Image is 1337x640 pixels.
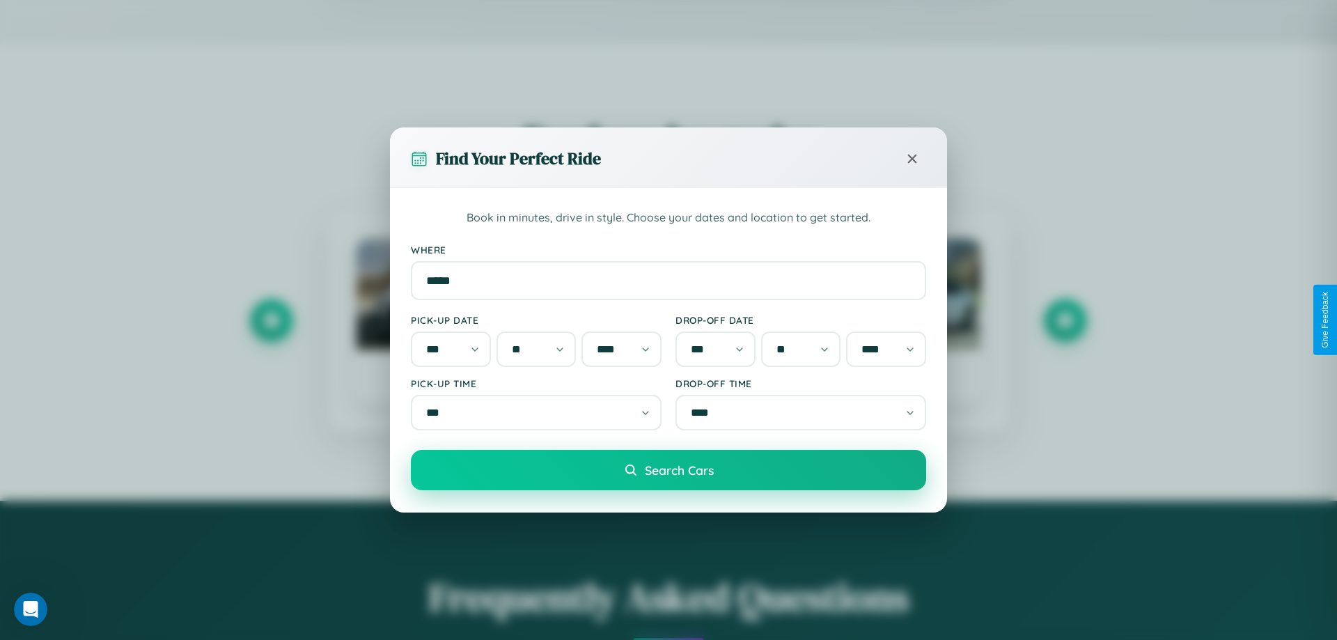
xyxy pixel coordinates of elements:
span: Search Cars [645,462,714,478]
label: Pick-up Time [411,377,662,389]
p: Book in minutes, drive in style. Choose your dates and location to get started. [411,209,926,227]
label: Drop-off Date [675,314,926,326]
button: Search Cars [411,450,926,490]
label: Pick-up Date [411,314,662,326]
h3: Find Your Perfect Ride [436,147,601,170]
label: Drop-off Time [675,377,926,389]
label: Where [411,244,926,256]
